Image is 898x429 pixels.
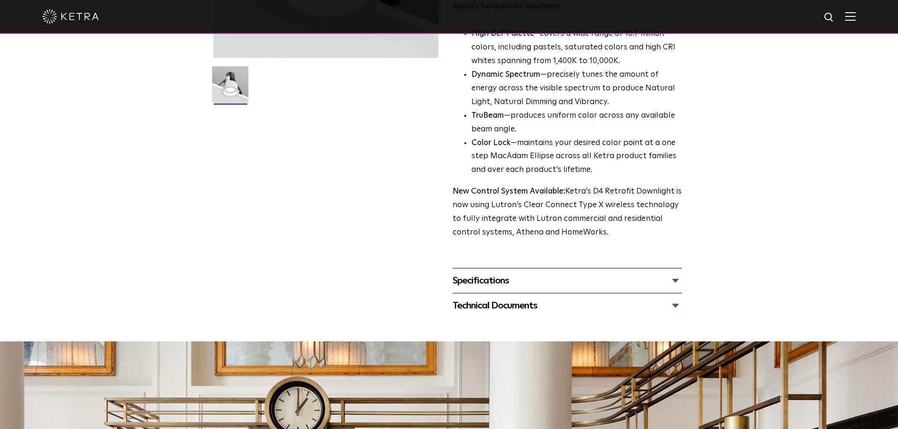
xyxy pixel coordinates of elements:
[845,12,856,21] img: Hamburger%20Nav.svg
[471,112,504,120] strong: TruBeam
[471,27,682,68] p: covers a wide range of 16.7 million colors, including pastels, saturated colors and high CRI whit...
[471,139,511,147] strong: Color Lock
[212,66,248,110] img: D4R Retrofit Downlight
[471,68,682,109] li: —precisely tunes the amount of energy across the visible spectrum to produce Natural Light, Natur...
[471,71,540,79] strong: Dynamic Spectrum
[453,187,565,195] strong: New Control System Available:
[453,273,682,288] div: Specifications
[42,9,99,24] img: ketra-logo-2019-white
[471,137,682,178] li: —maintains your desired color point at a one step MacAdam Ellipse across all Ketra product famili...
[471,109,682,137] li: —produces uniform color across any available beam angle.
[824,12,835,24] img: search icon
[453,298,682,313] div: Technical Documents
[453,185,682,240] p: Ketra’s D4 Retrofit Downlight is now using Lutron’s Clear Connect Type X wireless technology to f...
